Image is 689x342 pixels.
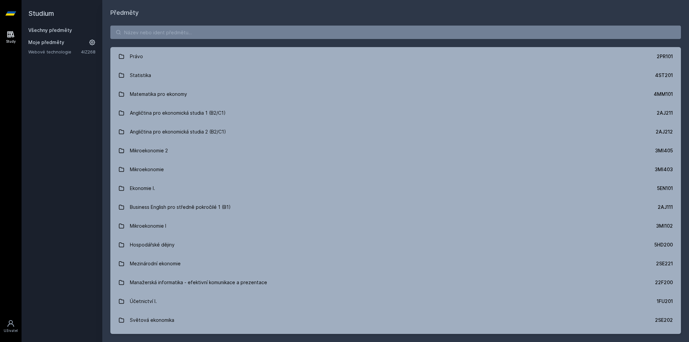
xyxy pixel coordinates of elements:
a: Business English pro středně pokročilé 1 (B1) 2AJ111 [110,198,681,217]
div: Statistika [130,69,151,82]
div: Study [6,39,16,44]
div: 5HD200 [654,241,673,248]
a: Mezinárodní ekonomie 2SE221 [110,254,681,273]
a: Angličtina pro ekonomická studia 2 (B2/C1) 2AJ212 [110,122,681,141]
a: Právo 2PR101 [110,47,681,66]
a: Statistika 4ST201 [110,66,681,85]
a: Study [1,27,20,47]
div: 2AJ212 [656,128,673,135]
div: 1FU201 [657,298,673,305]
div: 2SE221 [656,260,673,267]
a: 4IZ268 [81,49,96,54]
div: Mezinárodní ekonomie [130,257,181,270]
a: Účetnictví I. 1FU201 [110,292,681,311]
a: Uživatel [1,316,20,337]
div: 3MI102 [656,223,673,229]
div: 2AJ211 [657,110,673,116]
a: Mikroekonomie I 3MI102 [110,217,681,235]
div: Hospodářské dějiny [130,238,175,252]
div: Mikroekonomie I [130,219,166,233]
div: Mikroekonomie [130,163,164,176]
a: Hospodářské dějiny 5HD200 [110,235,681,254]
div: 5EN101 [657,185,673,192]
a: Světová ekonomika 2SE202 [110,311,681,330]
div: 4ST201 [655,72,673,79]
div: 4MM101 [654,91,673,98]
span: Moje předměty [28,39,64,46]
input: Název nebo ident předmětu… [110,26,681,39]
div: Právo [130,50,143,63]
a: Všechny předměty [28,27,72,33]
div: 2AJ111 [658,204,673,211]
div: 22F200 [655,279,673,286]
div: Uživatel [4,328,18,333]
a: Mikroekonomie 2 3MI405 [110,141,681,160]
div: 3MI405 [655,147,673,154]
div: Angličtina pro ekonomická studia 2 (B2/C1) [130,125,226,139]
div: Účetnictví I. [130,295,157,308]
a: Webové technologie [28,48,81,55]
div: Mikroekonomie 2 [130,144,168,157]
div: Business English pro středně pokročilé 1 (B1) [130,200,231,214]
div: Ekonomie I. [130,182,155,195]
h1: Předměty [110,8,681,17]
div: Angličtina pro ekonomická studia 1 (B2/C1) [130,106,226,120]
div: 3MI403 [655,166,673,173]
a: Manažerská informatika - efektivní komunikace a prezentace 22F200 [110,273,681,292]
a: Mikroekonomie 3MI403 [110,160,681,179]
a: Ekonomie I. 5EN101 [110,179,681,198]
a: Matematika pro ekonomy 4MM101 [110,85,681,104]
div: Manažerská informatika - efektivní komunikace a prezentace [130,276,267,289]
div: Světová ekonomika [130,313,174,327]
a: Angličtina pro ekonomická studia 1 (B2/C1) 2AJ211 [110,104,681,122]
div: 2SE202 [655,317,673,324]
div: 2PR101 [657,53,673,60]
div: Matematika pro ekonomy [130,87,187,101]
